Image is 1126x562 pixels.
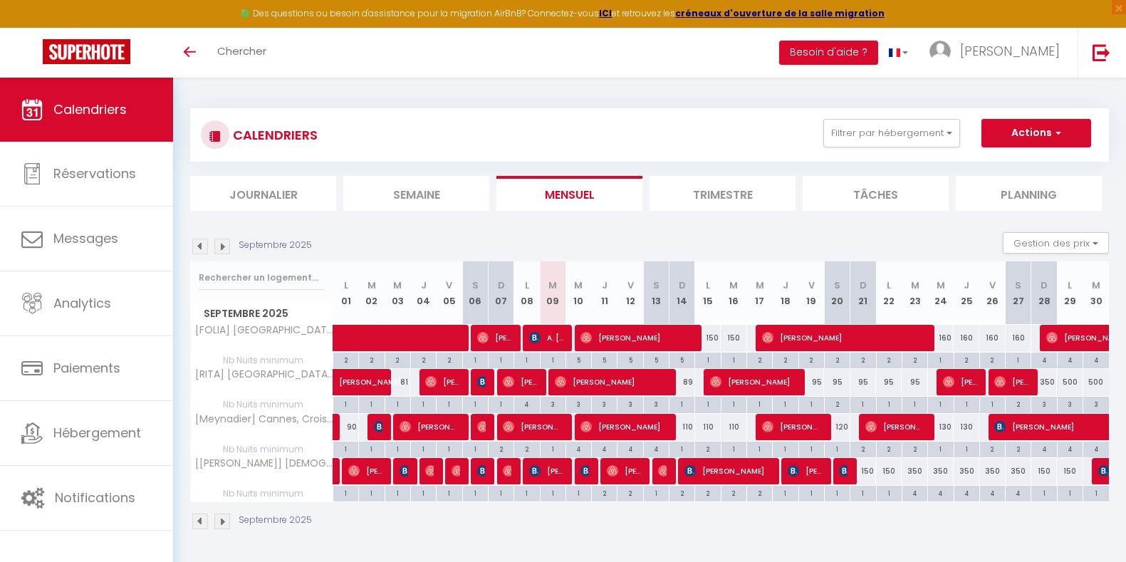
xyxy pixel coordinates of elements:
div: 1 [747,397,772,410]
div: 1 [773,442,798,455]
div: 1 [695,353,720,366]
div: 2 [902,353,927,366]
strong: créneaux d'ouverture de la salle migration [675,7,885,19]
div: 2 [902,442,927,455]
span: [PERSON_NAME] [425,457,434,484]
div: 150 [695,325,721,351]
div: 2 [850,442,875,455]
div: 150 [721,325,746,351]
div: 2 [980,353,1005,366]
div: 110 [721,414,746,440]
span: [PERSON_NAME] [684,457,770,484]
div: 95 [850,369,876,395]
div: 1 [799,442,824,455]
div: 90 [333,414,359,440]
a: ... [PERSON_NAME] [919,28,1078,78]
span: [PERSON_NAME] [555,368,666,395]
div: 2 [489,442,514,455]
abbr: M [548,279,557,292]
div: 1 [721,353,746,366]
p: Septembre 2025 [239,239,312,252]
abbr: M [574,279,583,292]
div: 2 [773,353,798,366]
div: 1 [825,442,850,455]
abbr: V [989,279,996,292]
div: 1 [411,486,436,499]
abbr: D [498,279,505,292]
span: [PERSON_NAME] [960,42,1060,60]
abbr: L [887,279,891,292]
div: 1 [695,397,720,410]
th: 06 [462,261,488,325]
div: 4 [1031,353,1056,366]
span: [PERSON_NAME] [374,413,382,440]
div: 1 [850,486,875,499]
strong: ICI [599,7,612,19]
li: Planning [956,176,1102,211]
div: 1 [747,442,772,455]
div: 1 [1031,486,1056,499]
div: 350 [1006,458,1031,484]
div: 1 [721,442,746,455]
th: 04 [410,261,436,325]
div: 110 [669,414,695,440]
div: 2 [877,442,902,455]
div: 1 [954,442,979,455]
abbr: M [911,279,919,292]
div: 1 [1058,486,1083,499]
div: 5 [644,353,669,366]
img: ... [929,41,951,62]
div: 4 [1058,353,1083,366]
span: Nb Nuits minimum [191,353,333,368]
abbr: S [653,279,660,292]
div: 1 [1083,486,1109,499]
abbr: S [834,279,840,292]
th: 25 [954,261,979,325]
button: Filtrer par hébergement [823,119,960,147]
div: 3 [644,397,669,410]
button: Actions [981,119,1091,147]
div: 1 [333,442,358,455]
div: 500 [1083,369,1109,395]
span: Septembre 2025 [191,303,333,324]
span: Notifications [55,489,135,506]
div: 2 [359,353,384,366]
span: [PERSON_NAME] [503,413,563,440]
div: 1 [463,442,488,455]
div: 2 [592,486,617,499]
div: 5 [617,353,642,366]
button: Besoin d'aide ? [779,41,878,65]
div: 2 [850,353,875,366]
div: 2 [954,353,979,366]
h3: CALENDRIERS [229,119,318,151]
th: 01 [333,261,359,325]
div: 1 [773,397,798,410]
div: 1 [437,442,462,455]
li: Trimestre [650,176,796,211]
span: [PERSON_NAME] [607,457,641,484]
div: 2 [437,353,462,366]
div: 350 [928,458,954,484]
div: 500 [1057,369,1083,395]
div: 1 [463,353,488,366]
span: [PERSON_NAME] [452,457,460,484]
div: 1 [411,442,436,455]
a: Chercher [207,28,277,78]
div: 4 [1031,442,1056,455]
abbr: L [1068,279,1072,292]
div: 1 [514,486,539,499]
div: 2 [333,353,358,366]
span: Réservations [53,165,136,182]
abbr: M [393,279,402,292]
div: 1 [359,486,384,499]
span: [PERSON_NAME] [994,368,1028,395]
th: 17 [747,261,773,325]
div: 95 [798,369,824,395]
a: [PERSON_NAME] [333,369,359,396]
span: [PERSON_NAME] [503,368,537,395]
img: Super Booking [43,39,130,64]
div: 2 [721,486,746,499]
span: [RITA] [GEOGRAPHIC_DATA], [GEOGRAPHIC_DATA] à 3 minutes - [GEOGRAPHIC_DATA][PERSON_NAME] [193,369,335,380]
span: [PERSON_NAME] [580,324,692,351]
div: 1 [1006,353,1031,366]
